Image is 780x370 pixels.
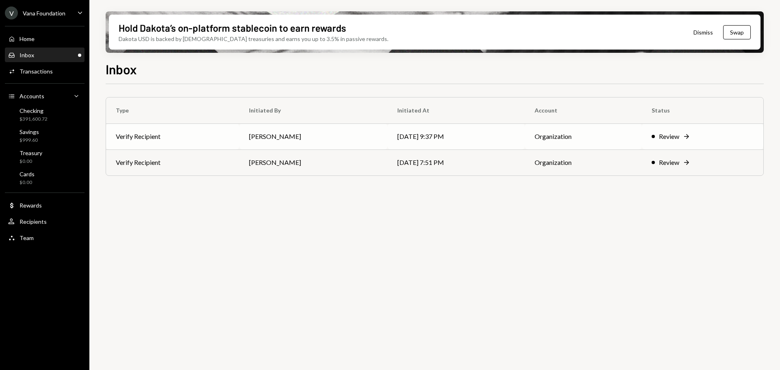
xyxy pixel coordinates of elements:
[5,6,18,19] div: V
[19,158,42,165] div: $0.00
[19,171,35,177] div: Cards
[525,123,642,149] td: Organization
[659,132,679,141] div: Review
[5,48,84,62] a: Inbox
[5,89,84,103] a: Accounts
[119,21,346,35] div: Hold Dakota’s on-platform stablecoin to earn rewards
[19,35,35,42] div: Home
[525,149,642,175] td: Organization
[19,52,34,58] div: Inbox
[119,35,388,43] div: Dakota USD is backed by [DEMOGRAPHIC_DATA] treasuries and earns you up to 3.5% in passive rewards.
[19,149,42,156] div: Treasury
[388,97,525,123] th: Initiated At
[19,128,39,135] div: Savings
[5,126,84,145] a: Savings$999.60
[5,147,84,167] a: Treasury$0.00
[19,116,48,123] div: $391,600.72
[388,149,525,175] td: [DATE] 7:51 PM
[5,230,84,245] a: Team
[19,137,39,144] div: $999.60
[5,214,84,229] a: Recipients
[525,97,642,123] th: Account
[19,218,47,225] div: Recipients
[239,123,388,149] td: [PERSON_NAME]
[19,107,48,114] div: Checking
[19,202,42,209] div: Rewards
[5,64,84,78] a: Transactions
[106,149,239,175] td: Verify Recipient
[19,179,35,186] div: $0.00
[23,10,65,17] div: Vana Foundation
[19,93,44,100] div: Accounts
[19,234,34,241] div: Team
[388,123,525,149] td: [DATE] 9:37 PM
[19,68,53,75] div: Transactions
[659,158,679,167] div: Review
[239,97,388,123] th: Initiated By
[106,97,239,123] th: Type
[106,61,137,77] h1: Inbox
[683,23,723,42] button: Dismiss
[239,149,388,175] td: [PERSON_NAME]
[5,198,84,212] a: Rewards
[106,123,239,149] td: Verify Recipient
[5,168,84,188] a: Cards$0.00
[5,31,84,46] a: Home
[723,25,751,39] button: Swap
[5,105,84,124] a: Checking$391,600.72
[642,97,763,123] th: Status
